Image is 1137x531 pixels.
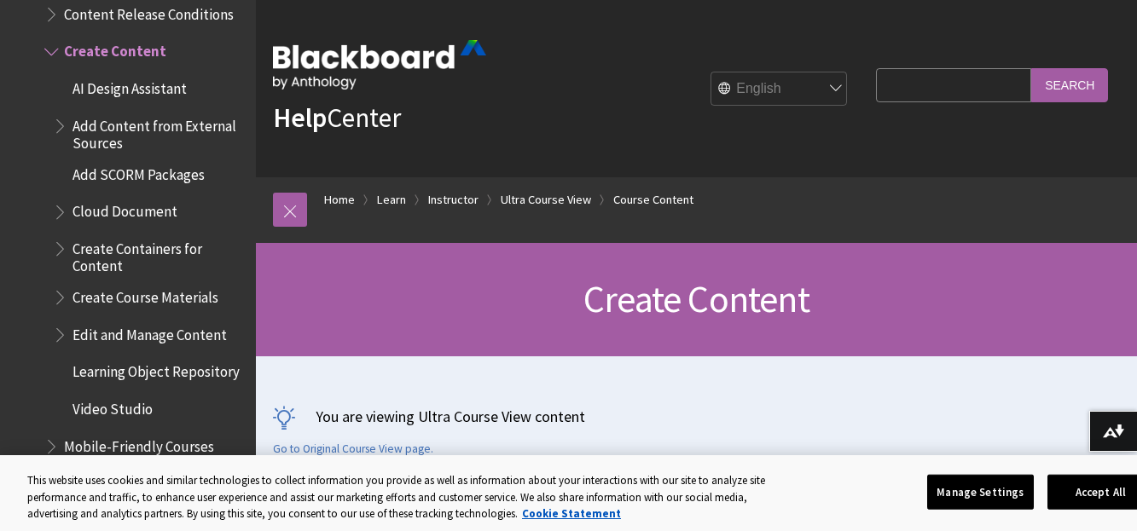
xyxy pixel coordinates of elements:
span: Create Content [583,275,809,322]
a: HelpCenter [273,101,401,135]
span: Add SCORM Packages [73,160,205,183]
span: Create Content [64,38,166,61]
a: Go to Original Course View page. [273,442,433,457]
input: Search [1031,68,1108,101]
span: AI Design Assistant [73,74,187,97]
span: Learning Object Repository [73,358,240,381]
a: Home [324,189,355,211]
a: Learn [377,189,406,211]
img: Blackboard by Anthology [273,40,486,89]
strong: Help [273,101,327,135]
button: Manage Settings [927,474,1034,510]
select: Site Language Selector [711,72,848,107]
span: Create Course Materials [73,283,218,306]
span: Video Studio [73,395,153,418]
div: This website uses cookies and similar technologies to collect information you provide as well as ... [27,472,796,522]
span: Cloud Document [73,198,177,221]
p: You are viewing Ultra Course View content [273,406,1120,427]
span: Edit and Manage Content [73,320,227,343]
a: Instructor [428,189,479,211]
span: Add Content from External Sources [73,112,244,152]
span: Create Containers for Content [73,234,244,274]
a: Ultra Course View [501,189,591,211]
a: Course Content [613,189,693,211]
span: Mobile-Friendly Courses [64,432,214,455]
a: More information about your privacy, opens in a new tab [522,506,621,521]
